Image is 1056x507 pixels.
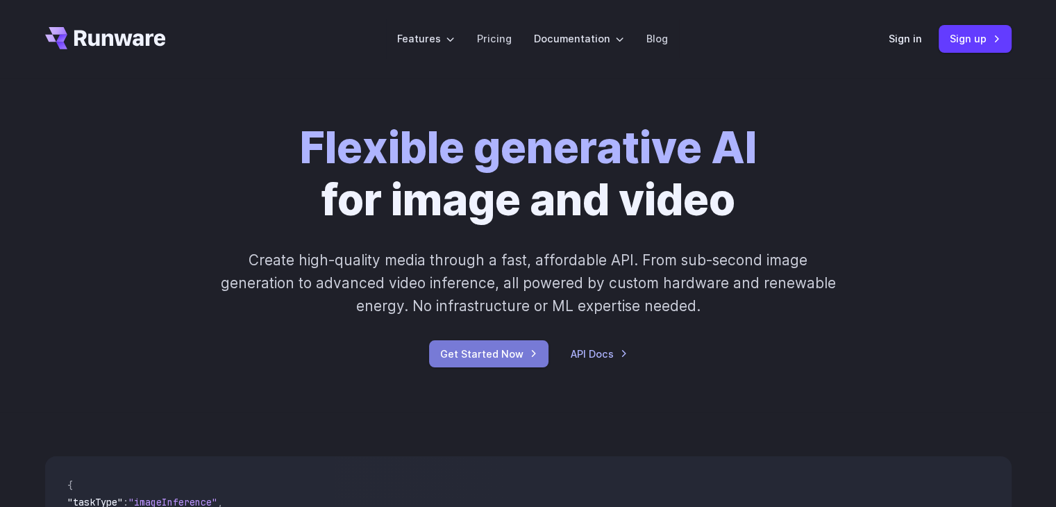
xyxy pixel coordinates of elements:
[889,31,922,47] a: Sign in
[939,25,1012,52] a: Sign up
[534,31,624,47] label: Documentation
[300,122,757,226] h1: for image and video
[646,31,668,47] a: Blog
[67,479,73,492] span: {
[429,340,548,367] a: Get Started Now
[45,27,166,49] a: Go to /
[219,249,837,318] p: Create high-quality media through a fast, affordable API. From sub-second image generation to adv...
[397,31,455,47] label: Features
[571,346,628,362] a: API Docs
[477,31,512,47] a: Pricing
[300,122,757,174] strong: Flexible generative AI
